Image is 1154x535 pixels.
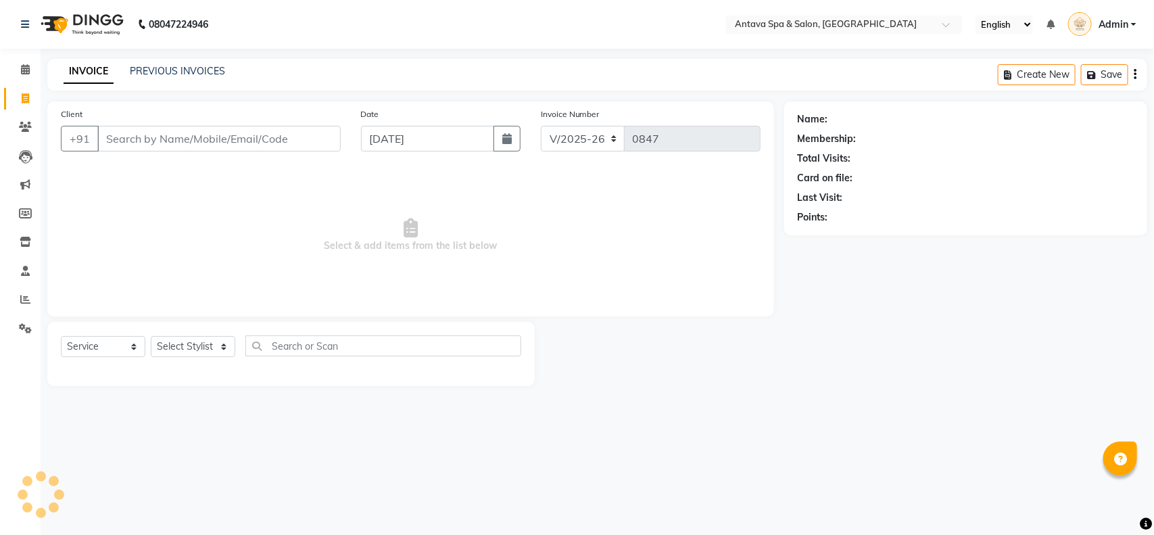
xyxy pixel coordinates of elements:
input: Search by Name/Mobile/Email/Code [97,126,341,152]
a: INVOICE [64,60,114,84]
iframe: chat widget [1097,481,1140,521]
img: logo [34,5,127,43]
div: Points: [798,210,828,225]
button: Create New [998,64,1076,85]
span: Admin [1099,18,1128,32]
div: Membership: [798,132,857,146]
span: Select & add items from the list below [61,168,761,303]
a: PREVIOUS INVOICES [130,65,225,77]
b: 08047224946 [149,5,208,43]
label: Invoice Number [541,108,600,120]
label: Date [361,108,379,120]
label: Client [61,108,82,120]
div: Total Visits: [798,152,851,166]
div: Name: [798,112,828,126]
input: Search or Scan [245,335,521,356]
div: Last Visit: [798,191,843,205]
button: +91 [61,126,99,152]
button: Save [1081,64,1128,85]
img: Admin [1068,12,1092,36]
div: Card on file: [798,171,853,185]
